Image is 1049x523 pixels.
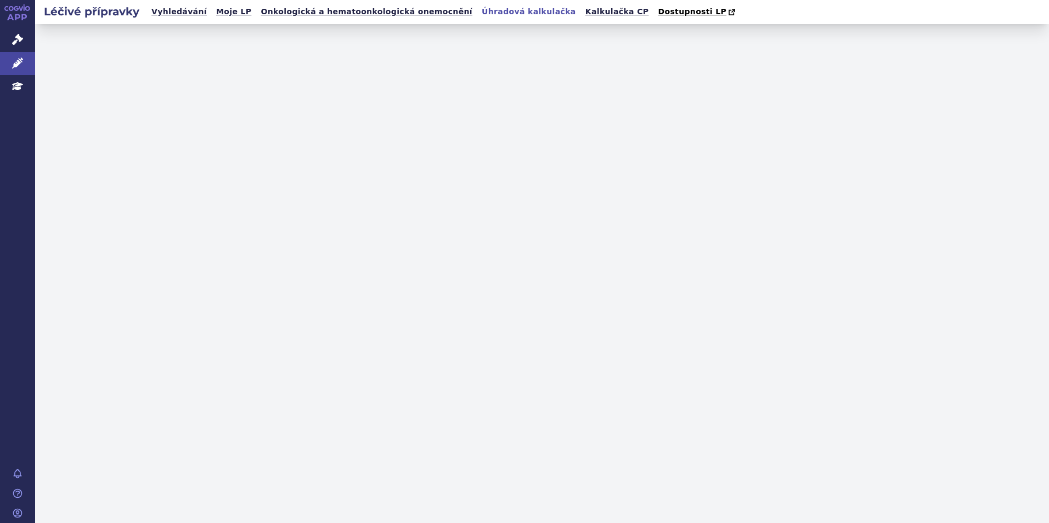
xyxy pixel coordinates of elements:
a: Kalkulačka CP [582,4,652,19]
h2: Léčivé přípravky [35,4,148,19]
span: Dostupnosti LP [658,7,726,16]
a: Úhradová kalkulačka [478,4,579,19]
a: Vyhledávání [148,4,210,19]
a: Moje LP [213,4,255,19]
a: Dostupnosti LP [655,4,741,20]
a: Onkologická a hematoonkologická onemocnění [257,4,476,19]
